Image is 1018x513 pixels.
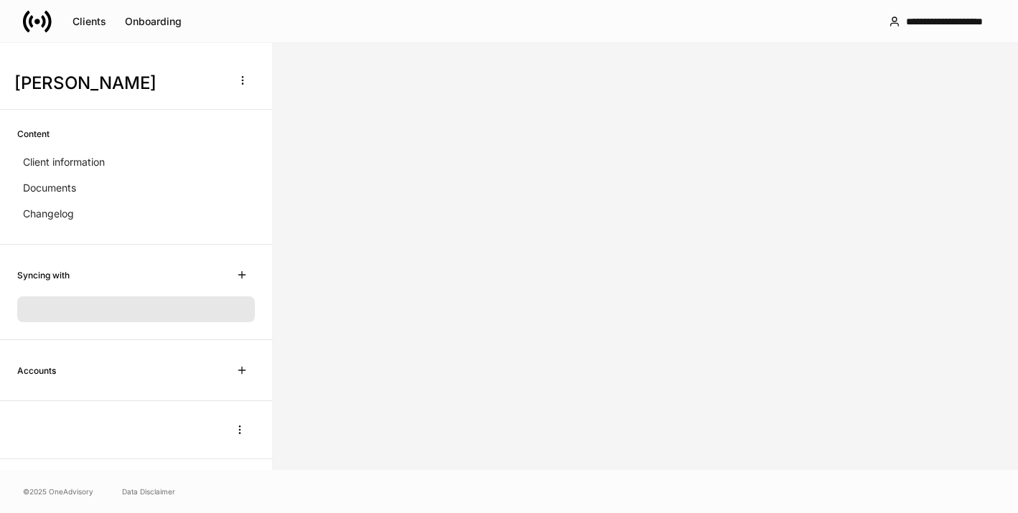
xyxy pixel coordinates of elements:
a: Documents [17,175,255,201]
p: Client information [23,155,105,169]
a: Data Disclaimer [122,486,175,497]
h6: Content [17,127,50,141]
div: Onboarding [125,17,182,27]
p: Documents [23,181,76,195]
div: Clients [73,17,106,27]
a: Client information [17,149,255,175]
h6: Syncing with [17,268,70,282]
a: Changelog [17,201,255,227]
p: Changelog [23,207,74,221]
button: Clients [63,10,116,33]
h3: [PERSON_NAME] [14,72,222,95]
h6: Accounts [17,364,56,377]
span: © 2025 OneAdvisory [23,486,93,497]
button: Onboarding [116,10,191,33]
